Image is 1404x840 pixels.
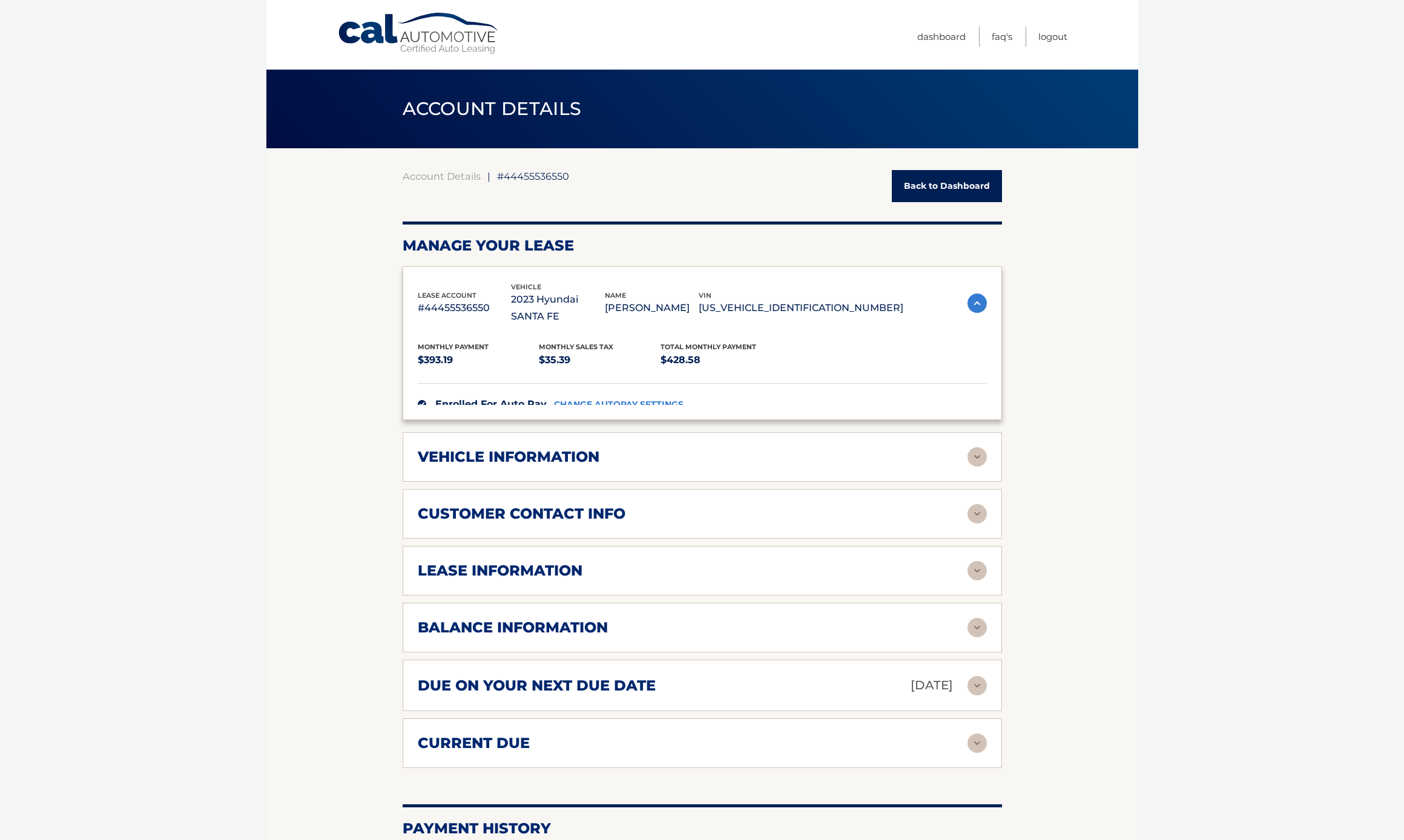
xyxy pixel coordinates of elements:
a: Dashboard [917,27,966,47]
span: Monthly sales Tax [539,343,613,351]
span: Monthly Payment [418,343,489,351]
img: accordion-rest.svg [967,733,987,753]
p: $428.58 [661,352,782,369]
a: Logout [1038,27,1067,47]
img: accordion-rest.svg [967,676,987,695]
span: vin [699,291,711,300]
img: accordion-rest.svg [967,618,987,637]
p: [DATE] [911,675,953,696]
span: ACCOUNT DETAILS [403,97,582,120]
img: accordion-rest.svg [967,504,987,523]
a: Back to Dashboard [892,170,1002,202]
img: accordion-rest.svg [967,561,987,580]
a: CHANGE AUTOPAY SETTINGS [554,399,684,410]
span: Enrolled For Auto Pay [435,398,547,410]
p: $393.19 [418,352,539,369]
span: #44455536550 [497,170,569,182]
span: name [605,291,626,300]
span: vehicle [511,283,541,291]
p: [US_VEHICLE_IDENTIFICATION_NUMBER] [699,300,903,317]
a: Account Details [403,170,481,182]
span: lease account [418,291,476,300]
h2: current due [418,734,530,752]
img: accordion-active.svg [967,294,987,313]
p: $35.39 [539,352,661,369]
h2: balance information [418,619,608,637]
h2: Manage Your Lease [403,237,1002,255]
img: accordion-rest.svg [967,447,987,467]
p: 2023 Hyundai SANTA FE [511,291,605,325]
p: [PERSON_NAME] [605,300,699,317]
a: FAQ's [992,27,1012,47]
h2: lease information [418,562,582,580]
h2: customer contact info [418,505,625,523]
h2: due on your next due date [418,677,656,695]
h2: vehicle information [418,448,599,466]
span: | [487,170,490,182]
img: check.svg [418,400,426,409]
span: Total Monthly Payment [661,343,756,351]
h2: Payment History [403,819,1002,838]
a: Cal Automotive [337,12,501,55]
p: #44455536550 [418,300,512,317]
